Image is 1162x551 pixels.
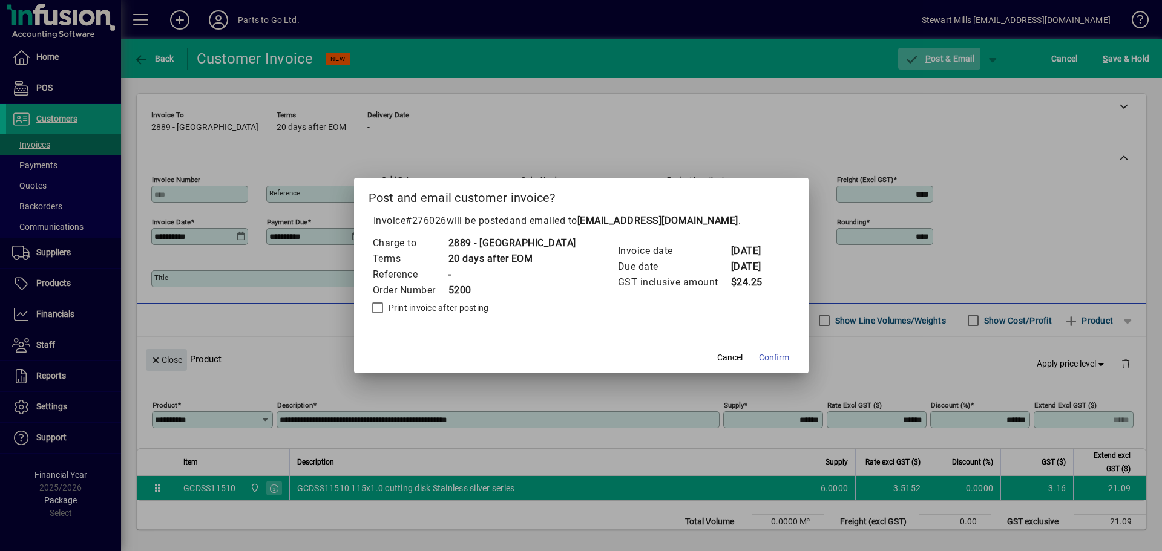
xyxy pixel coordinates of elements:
td: [DATE] [730,243,779,259]
td: GST inclusive amount [617,275,730,290]
span: #276026 [405,215,447,226]
td: - [448,267,576,282]
td: $24.25 [730,275,779,290]
p: Invoice will be posted . [369,214,794,228]
td: 20 days after EOM [448,251,576,267]
span: and emailed to [510,215,738,226]
td: [DATE] [730,259,779,275]
td: Charge to [372,235,448,251]
td: Reference [372,267,448,282]
button: Cancel [711,347,749,368]
label: Print invoice after posting [386,302,489,314]
span: Cancel [717,351,743,364]
td: 2889 - [GEOGRAPHIC_DATA] [448,235,576,251]
td: Invoice date [617,243,730,259]
button: Confirm [754,347,794,368]
b: [EMAIL_ADDRESS][DOMAIN_NAME] [577,215,738,226]
h2: Post and email customer invoice? [354,178,809,213]
span: Confirm [759,351,789,364]
td: Order Number [372,282,448,298]
td: Due date [617,259,730,275]
td: Terms [372,251,448,267]
td: 5200 [448,282,576,298]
